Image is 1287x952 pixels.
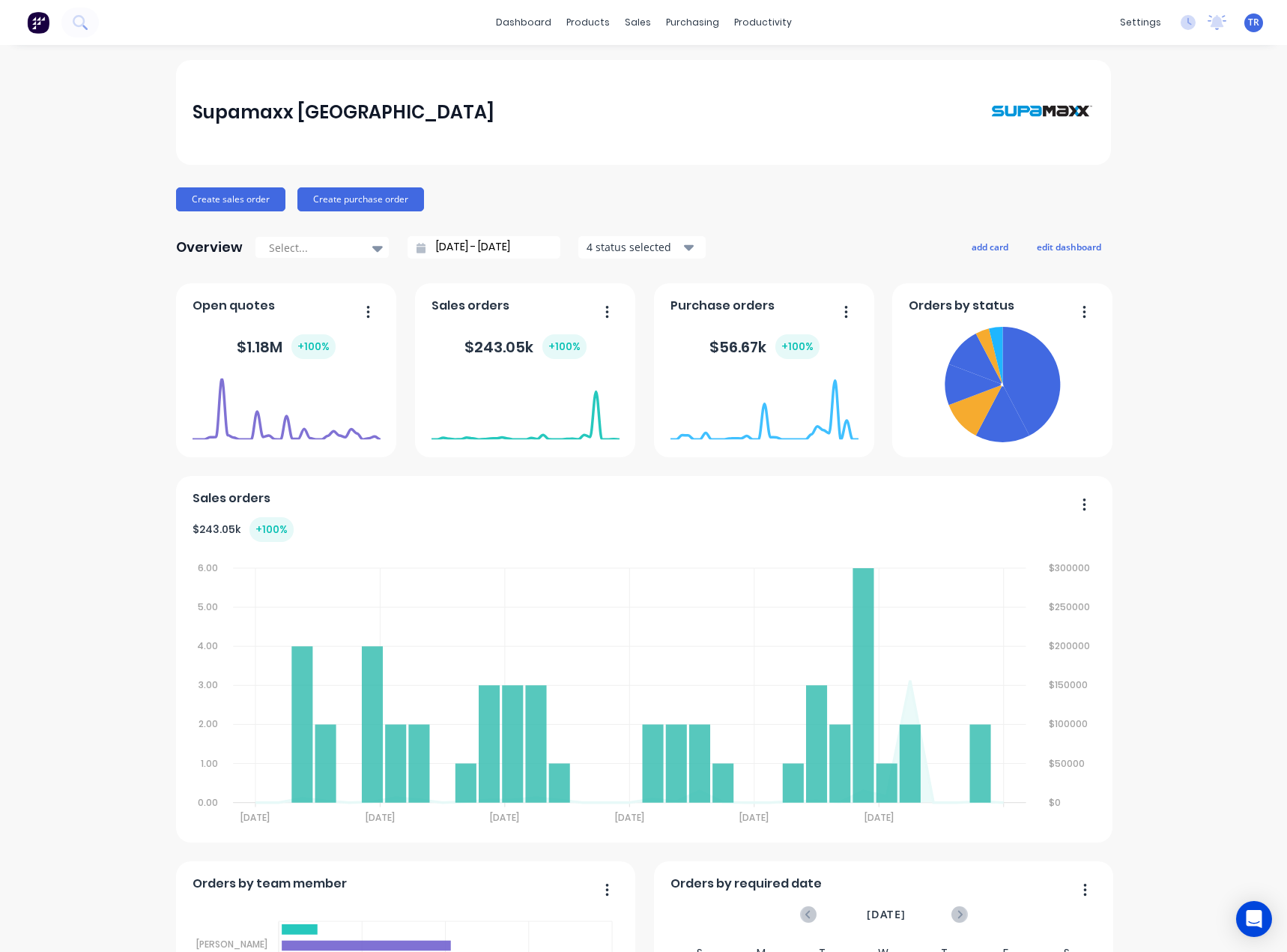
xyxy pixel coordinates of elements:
[291,334,336,359] div: + 100 %
[578,236,706,259] button: 4 status selected
[193,297,275,315] span: Open quotes
[615,811,644,824] tspan: [DATE]
[1050,796,1062,809] tspan: $0
[658,11,727,34] div: purchasing
[1050,600,1091,613] tspan: $250000
[867,906,906,923] span: [DATE]
[249,517,294,542] div: + 100 %
[198,561,218,574] tspan: 6.00
[865,811,894,824] tspan: [DATE]
[176,187,285,211] button: Create sales order
[1236,901,1272,937] div: Open Intercom Messenger
[587,239,681,255] div: 4 status selected
[1050,757,1086,770] tspan: $50000
[542,334,587,359] div: + 100 %
[201,757,218,770] tspan: 1.00
[1050,561,1091,574] tspan: $300000
[1248,16,1259,29] span: TR
[27,11,49,34] img: Factory
[237,334,336,359] div: $ 1.18M
[709,334,820,359] div: $ 56.67k
[617,11,658,34] div: sales
[670,875,822,893] span: Orders by required date
[176,232,243,262] div: Overview
[198,600,218,613] tspan: 5.00
[197,639,218,652] tspan: 4.00
[240,811,270,824] tspan: [DATE]
[1050,639,1091,652] tspan: $200000
[775,334,820,359] div: + 100 %
[431,297,509,315] span: Sales orders
[199,718,218,731] tspan: 2.00
[491,811,520,824] tspan: [DATE]
[193,97,494,127] div: Supamaxx [GEOGRAPHIC_DATA]
[488,11,559,34] a: dashboard
[909,297,1014,315] span: Orders by status
[193,517,294,542] div: $ 243.05k
[559,11,617,34] div: products
[670,297,775,315] span: Purchase orders
[366,811,395,824] tspan: [DATE]
[727,11,799,34] div: productivity
[464,334,587,359] div: $ 243.05k
[1050,718,1089,731] tspan: $100000
[1050,678,1089,691] tspan: $150000
[193,875,347,893] span: Orders by team member
[1112,11,1169,34] div: settings
[1027,237,1111,256] button: edit dashboard
[962,237,1018,256] button: add card
[990,75,1094,149] img: Supamaxx Australia
[196,938,267,951] tspan: [PERSON_NAME]
[297,187,424,211] button: Create purchase order
[199,678,218,691] tspan: 3.00
[198,796,218,809] tspan: 0.00
[740,811,769,824] tspan: [DATE]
